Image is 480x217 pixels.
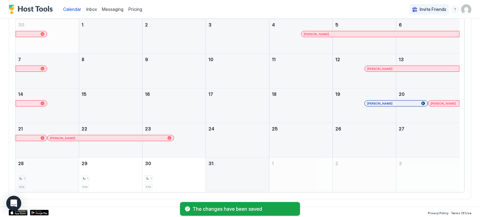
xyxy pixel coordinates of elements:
span: €6k [82,185,88,189]
span: 16 [145,91,150,97]
span: 24 [208,126,214,131]
td: January 2, 2026 [332,158,396,192]
td: December 2, 2025 [142,19,206,54]
a: December 28, 2025 [16,158,79,169]
span: 27 [399,126,404,131]
span: 6 [399,22,402,27]
td: December 3, 2025 [206,19,269,54]
span: 25 [272,126,278,131]
td: December 16, 2025 [142,88,206,123]
span: Messaging [102,7,123,12]
span: 1 [150,176,152,180]
a: December 20, 2025 [396,88,459,100]
a: December 25, 2025 [269,123,332,135]
a: December 21, 2025 [16,123,79,135]
td: December 21, 2025 [16,123,79,158]
a: December 11, 2025 [269,54,332,65]
td: December 14, 2025 [16,88,79,123]
td: December 10, 2025 [206,54,269,88]
span: [PERSON_NAME] [50,136,75,140]
span: Calendar [63,7,81,12]
td: December 27, 2025 [396,123,459,158]
div: User profile [461,4,471,14]
td: December 4, 2025 [269,19,332,54]
td: December 20, 2025 [396,88,459,123]
td: December 25, 2025 [269,123,332,158]
a: January 2, 2026 [333,158,396,169]
a: December 23, 2025 [142,123,206,135]
a: December 24, 2025 [206,123,269,135]
span: 18 [272,91,277,97]
td: December 12, 2025 [332,54,396,88]
span: 2 [335,161,338,166]
span: 3 [399,161,402,166]
span: 13 [399,57,404,62]
a: December 16, 2025 [142,88,206,100]
a: December 8, 2025 [79,54,142,65]
a: December 18, 2025 [269,88,332,100]
td: December 17, 2025 [206,88,269,123]
td: December 23, 2025 [142,123,206,158]
td: December 15, 2025 [79,88,142,123]
td: December 19, 2025 [332,88,396,123]
span: 29 [82,161,87,166]
span: Pricing [128,7,142,12]
td: December 31, 2025 [206,158,269,192]
td: December 13, 2025 [396,54,459,88]
span: 4 [272,22,275,27]
span: 20 [399,91,405,97]
span: 22 [82,126,87,131]
span: [PERSON_NAME] [367,67,392,71]
div: Host Tools Logo [9,5,56,14]
div: Open Intercom Messenger [6,196,21,211]
a: December 10, 2025 [206,54,269,65]
a: December 5, 2025 [333,19,396,31]
span: [PERSON_NAME] [367,101,392,106]
span: 21 [18,126,23,131]
span: 26 [335,126,341,131]
span: 17 [208,91,213,97]
a: Inbox [86,6,97,12]
a: December 13, 2025 [396,54,459,65]
a: December 3, 2025 [206,19,269,31]
td: December 18, 2025 [269,88,332,123]
div: [PERSON_NAME] [367,67,457,71]
a: December 14, 2025 [16,88,79,100]
span: [PERSON_NAME] [304,32,329,36]
a: December 1, 2025 [79,19,142,31]
td: December 6, 2025 [396,19,459,54]
span: 5 [335,22,338,27]
a: December 12, 2025 [333,54,396,65]
td: December 30, 2025 [142,158,206,192]
a: Calendar [63,6,81,12]
span: 3 [208,22,212,27]
td: December 7, 2025 [16,54,79,88]
td: December 11, 2025 [269,54,332,88]
span: 1 [23,176,25,180]
td: December 9, 2025 [142,54,206,88]
a: December 31, 2025 [206,158,269,169]
td: December 28, 2025 [16,158,79,192]
td: December 1, 2025 [79,19,142,54]
span: €6k [19,185,25,189]
a: December 17, 2025 [206,88,269,100]
span: 30 [18,22,24,27]
span: Invite Friends [420,7,446,12]
span: 2 [145,22,148,27]
span: 8 [82,57,84,62]
a: December 6, 2025 [396,19,459,31]
a: December 4, 2025 [269,19,332,31]
span: 12 [335,57,340,62]
div: [PERSON_NAME] [50,136,171,140]
span: [PERSON_NAME] [431,101,456,106]
a: December 30, 2025 [142,158,206,169]
a: December 15, 2025 [79,88,142,100]
span: Inbox [86,7,97,12]
span: 7 [18,57,21,62]
span: 30 [145,161,151,166]
span: 28 [18,161,24,166]
td: January 3, 2026 [396,158,459,192]
span: 9 [145,57,148,62]
td: December 24, 2025 [206,123,269,158]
